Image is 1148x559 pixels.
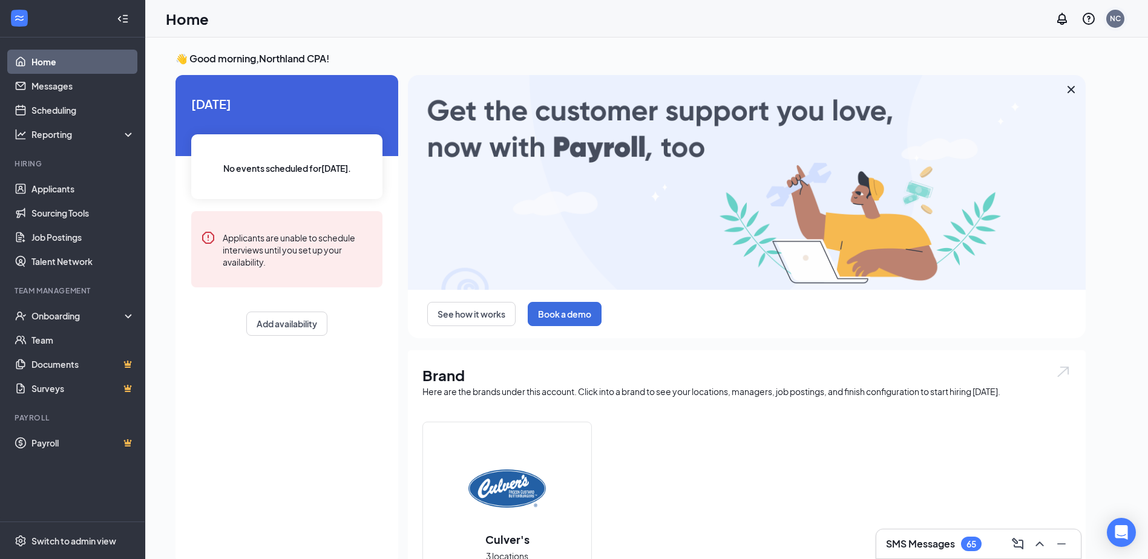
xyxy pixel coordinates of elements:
[15,286,133,296] div: Team Management
[31,535,116,547] div: Switch to admin view
[1055,11,1069,26] svg: Notifications
[31,249,135,273] a: Talent Network
[31,225,135,249] a: Job Postings
[223,230,373,268] div: Applicants are unable to schedule interviews until you set up your availability.
[427,302,516,326] button: See how it works
[31,310,125,322] div: Onboarding
[223,162,351,175] span: No events scheduled for [DATE] .
[201,230,215,245] svg: Error
[31,128,136,140] div: Reporting
[31,98,135,122] a: Scheduling
[422,365,1071,385] h1: Brand
[117,13,129,25] svg: Collapse
[246,312,327,336] button: Add availability
[408,75,1086,290] img: payroll-large.gif
[15,535,27,547] svg: Settings
[473,532,542,547] h2: Culver's
[1081,11,1096,26] svg: QuestionInfo
[528,302,602,326] button: Book a demo
[191,94,382,113] span: [DATE]
[886,537,955,551] h3: SMS Messages
[966,539,976,549] div: 65
[31,431,135,455] a: PayrollCrown
[31,352,135,376] a: DocumentsCrown
[1110,13,1121,24] div: NC
[15,128,27,140] svg: Analysis
[31,201,135,225] a: Sourcing Tools
[1052,534,1071,554] button: Minimize
[1032,537,1047,551] svg: ChevronUp
[31,177,135,201] a: Applicants
[1008,534,1028,554] button: ComposeMessage
[468,449,546,527] img: Culver's
[1030,534,1049,554] button: ChevronUp
[1107,518,1136,547] div: Open Intercom Messenger
[1064,82,1078,97] svg: Cross
[31,376,135,400] a: SurveysCrown
[166,8,209,29] h1: Home
[31,50,135,74] a: Home
[15,413,133,423] div: Payroll
[422,385,1071,397] div: Here are the brands under this account. Click into a brand to see your locations, managers, job p...
[1055,365,1071,379] img: open.6027fd2a22e1237b5b06.svg
[31,328,135,352] a: Team
[1054,537,1069,551] svg: Minimize
[1011,537,1025,551] svg: ComposeMessage
[13,12,25,24] svg: WorkstreamLogo
[15,310,27,322] svg: UserCheck
[31,74,135,98] a: Messages
[175,52,1086,65] h3: 👋 Good morning, Northland CPA !
[15,159,133,169] div: Hiring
